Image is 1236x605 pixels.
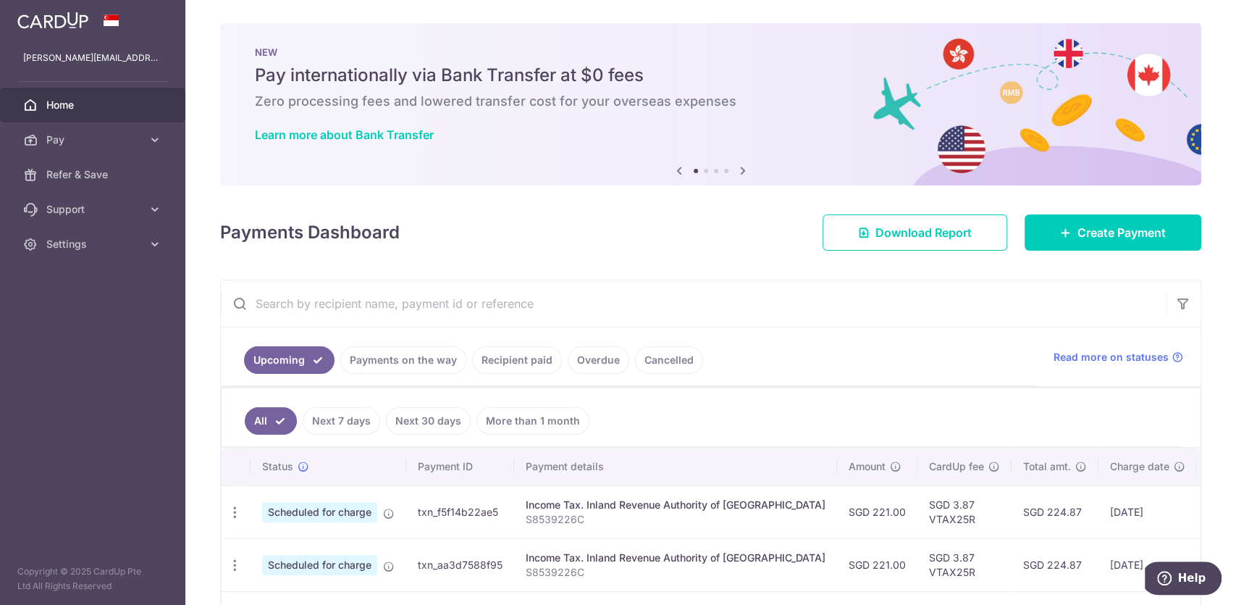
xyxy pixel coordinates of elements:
[46,237,142,251] span: Settings
[386,407,471,435] a: Next 30 days
[1098,538,1197,591] td: [DATE]
[1054,350,1183,364] a: Read more on statuses
[476,407,589,435] a: More than 1 month
[823,214,1007,251] a: Download Report
[472,346,562,374] a: Recipient paid
[526,551,825,565] div: Income Tax. Inland Revenue Authority of [GEOGRAPHIC_DATA]
[46,98,142,112] span: Home
[568,346,629,374] a: Overdue
[244,346,335,374] a: Upcoming
[1054,350,1169,364] span: Read more on statuses
[340,346,466,374] a: Payments on the way
[406,538,514,591] td: txn_aa3d7588f95
[406,448,514,485] th: Payment ID
[917,538,1012,591] td: SGD 3.87 VTAX25R
[255,46,1166,58] p: NEW
[17,12,88,29] img: CardUp
[837,538,917,591] td: SGD 221.00
[1023,459,1071,474] span: Total amt.
[917,485,1012,538] td: SGD 3.87 VTAX25R
[929,459,984,474] span: CardUp fee
[255,128,434,142] a: Learn more about Bank Transfer
[849,459,886,474] span: Amount
[1077,224,1166,241] span: Create Payment
[220,23,1201,185] img: Bank transfer banner
[406,485,514,538] td: txn_f5f14b22ae5
[255,64,1166,87] h5: Pay internationally via Bank Transfer at $0 fees
[526,565,825,580] p: S8539226C
[635,346,703,374] a: Cancelled
[1110,459,1169,474] span: Charge date
[46,167,142,182] span: Refer & Save
[262,459,293,474] span: Status
[46,133,142,147] span: Pay
[526,498,825,512] div: Income Tax. Inland Revenue Authority of [GEOGRAPHIC_DATA]
[1012,538,1098,591] td: SGD 224.87
[1025,214,1201,251] a: Create Payment
[875,224,972,241] span: Download Report
[262,502,377,522] span: Scheduled for charge
[255,93,1166,110] h6: Zero processing fees and lowered transfer cost for your overseas expenses
[221,280,1166,327] input: Search by recipient name, payment id or reference
[1145,562,1222,598] iframe: Opens a widget where you can find more information
[837,485,917,538] td: SGD 221.00
[1012,485,1098,538] td: SGD 224.87
[46,202,142,217] span: Support
[526,512,825,527] p: S8539226C
[220,220,400,246] h4: Payments Dashboard
[23,51,162,65] p: [PERSON_NAME][EMAIL_ADDRESS][PERSON_NAME][PERSON_NAME][DOMAIN_NAME]
[1098,485,1197,538] td: [DATE]
[262,555,377,575] span: Scheduled for charge
[303,407,380,435] a: Next 7 days
[245,407,297,435] a: All
[514,448,837,485] th: Payment details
